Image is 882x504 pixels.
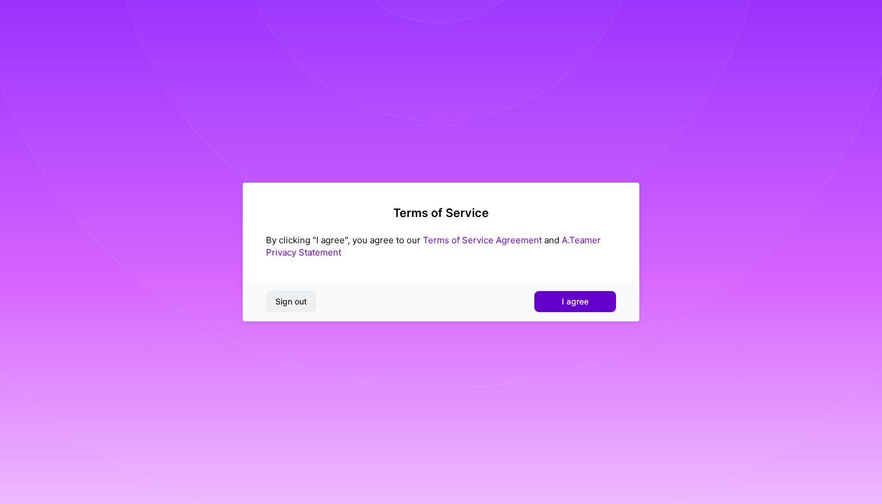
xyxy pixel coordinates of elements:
[266,234,616,258] div: By clicking "I agree", you agree to our and
[534,291,616,312] button: I agree
[562,296,589,307] span: I agree
[266,291,316,312] button: Sign out
[266,206,616,220] h2: Terms of Service
[275,296,307,307] span: Sign out
[423,235,542,246] a: Terms of Service Agreement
